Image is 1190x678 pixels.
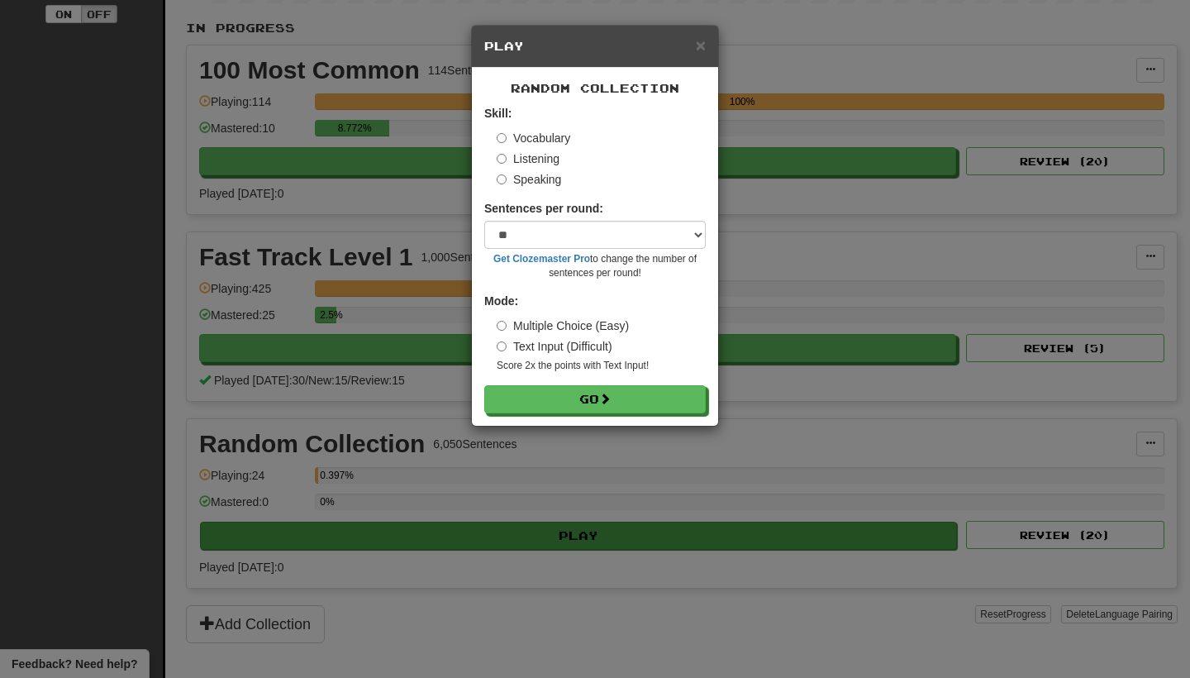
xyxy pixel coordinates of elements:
label: Multiple Choice (Easy) [497,318,629,334]
input: Listening [497,154,507,164]
strong: Mode: [484,294,518,308]
input: Multiple Choice (Easy) [497,321,507,331]
input: Text Input (Difficult) [497,341,507,351]
label: Listening [497,150,559,167]
button: Go [484,385,706,413]
span: Random Collection [511,81,679,95]
label: Text Input (Difficult) [497,338,612,355]
small: to change the number of sentences per round! [484,252,706,280]
input: Vocabulary [497,133,507,143]
strong: Skill: [484,107,512,120]
label: Vocabulary [497,130,570,146]
label: Sentences per round: [484,200,603,217]
button: Close [696,36,706,54]
input: Speaking [497,174,507,184]
a: Get Clozemaster Pro [493,253,590,265]
h5: Play [484,38,706,55]
small: Score 2x the points with Text Input ! [497,359,706,373]
span: × [696,36,706,55]
label: Speaking [497,171,561,188]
